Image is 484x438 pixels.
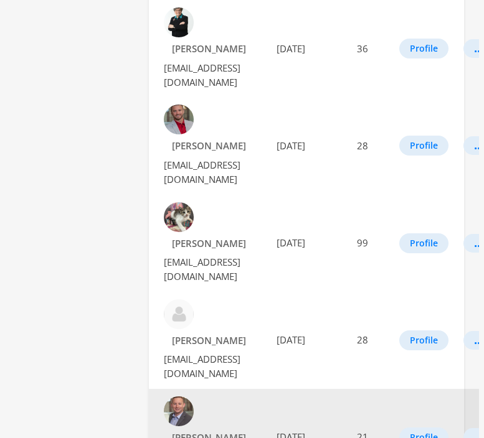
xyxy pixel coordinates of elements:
a: [PERSON_NAME] [164,232,254,255]
span: [EMAIL_ADDRESS][DOMAIN_NAME] [164,353,240,380]
span: [PERSON_NAME] [172,139,246,152]
div: ... [474,243,483,244]
td: 99 [349,195,392,292]
img: Anita Waldroup profile [164,7,194,37]
div: ... [474,145,483,146]
a: [PERSON_NAME] [164,37,254,60]
button: Profile [399,330,448,350]
a: [PERSON_NAME] [164,329,254,352]
span: [EMAIL_ADDRESS][DOMAIN_NAME] [164,256,240,282]
img: David Williams profile [164,396,194,426]
a: [PERSON_NAME] [164,134,254,157]
div: ... [474,437,483,438]
img: Brian Ellis profile [164,105,194,134]
button: Profile [399,233,448,253]
img: Coleman Tramill profile [164,299,194,329]
span: [PERSON_NAME] [172,237,246,249]
button: Profile [399,136,448,156]
span: [PERSON_NAME] [172,334,246,347]
span: [PERSON_NAME] [172,42,246,55]
td: 28 [349,292,392,389]
img: Carol McClintock profile [164,202,194,232]
div: ... [474,340,483,341]
div: ... [474,48,483,49]
span: [EMAIL_ADDRESS][DOMAIN_NAME] [164,62,240,88]
button: Profile [399,39,448,58]
td: 28 [349,97,392,194]
td: [DATE] [267,195,349,292]
td: [DATE] [267,97,349,194]
span: [EMAIL_ADDRESS][DOMAIN_NAME] [164,159,240,185]
td: [DATE] [267,292,349,389]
